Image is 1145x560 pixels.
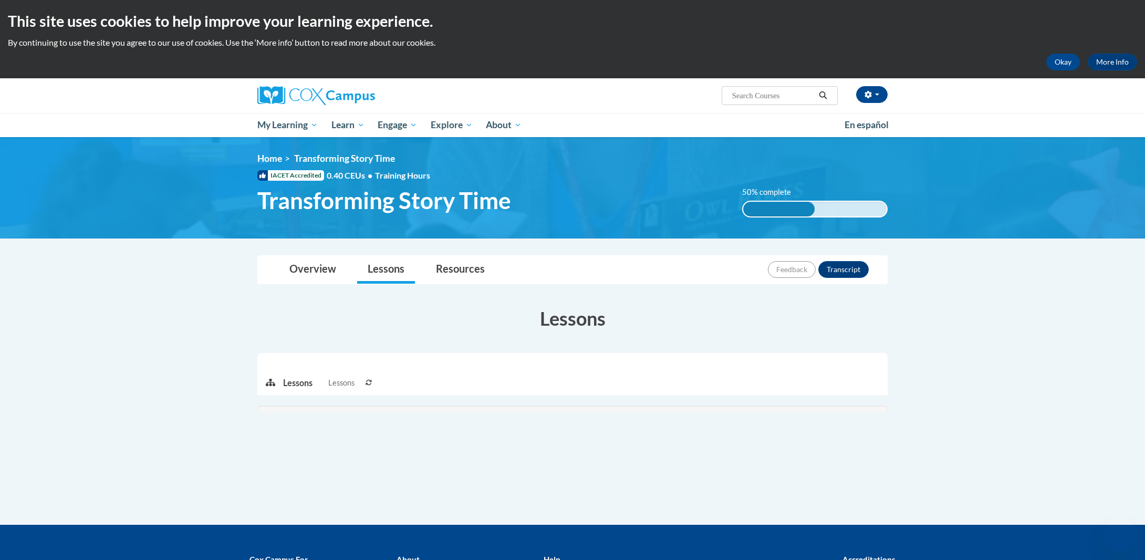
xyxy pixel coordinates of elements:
input: Search Courses [731,89,815,102]
span: Lessons [328,377,355,389]
a: Engage [371,113,424,137]
a: About [480,113,529,137]
p: Lessons [283,377,313,389]
a: Home [257,153,282,164]
a: More Info [1088,54,1137,70]
span: 0.40 CEUs [327,170,375,181]
a: Explore [424,113,480,137]
span: IACET Accredited [257,170,324,181]
button: Transcript [818,261,869,278]
a: Learn [325,113,371,137]
a: Cox Campus [257,86,457,105]
a: En español [838,114,896,136]
button: Feedback [768,261,816,278]
a: My Learning [251,113,325,137]
span: Engage [378,119,417,131]
img: Cox Campus [257,86,375,105]
span: Transforming Story Time [257,186,511,214]
span: Explore [431,119,473,131]
button: Account Settings [856,86,888,103]
a: Overview [279,256,347,284]
h3: Lessons [257,305,888,331]
div: 50% complete [743,202,815,216]
span: My Learning [257,119,318,131]
p: By continuing to use the site you agree to our use of cookies. Use the ‘More info’ button to read... [8,37,1137,48]
button: Search [815,89,831,102]
iframe: Button to launch messaging window [1103,518,1137,552]
a: Lessons [357,256,415,284]
a: Resources [425,256,495,284]
span: Training Hours [375,170,430,180]
span: About [486,119,522,131]
div: Main menu [242,113,903,137]
span: En español [845,119,889,130]
h2: This site uses cookies to help improve your learning experience. [8,11,1137,32]
button: Okay [1046,54,1080,70]
span: Learn [331,119,365,131]
span: Transforming Story Time [294,153,395,164]
label: 50% complete [742,186,803,198]
span: • [368,170,372,180]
